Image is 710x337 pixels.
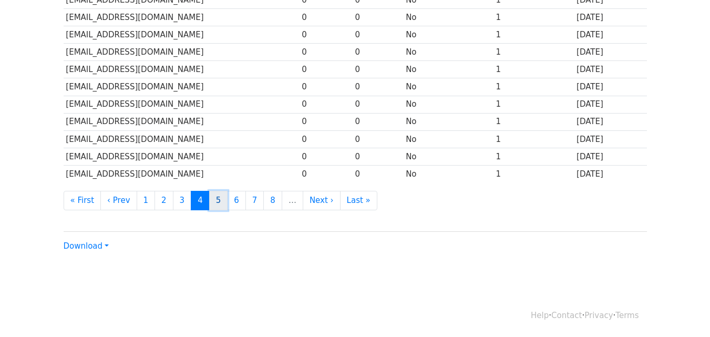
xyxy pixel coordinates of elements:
td: No [403,130,493,148]
td: [DATE] [574,130,646,148]
td: 0 [353,61,404,78]
td: 0 [353,96,404,113]
a: 8 [263,191,282,210]
a: 4 [191,191,210,210]
a: 1 [137,191,156,210]
a: Terms [615,311,639,320]
a: Last » [340,191,377,210]
td: [EMAIL_ADDRESS][DOMAIN_NAME] [64,130,300,148]
td: 0 [299,113,352,130]
td: No [403,9,493,26]
td: [DATE] [574,26,646,44]
td: 1 [493,130,574,148]
td: [DATE] [574,44,646,61]
td: No [403,165,493,182]
td: No [403,78,493,96]
td: 0 [299,44,352,61]
a: 2 [155,191,173,210]
td: [DATE] [574,113,646,130]
td: [DATE] [574,96,646,113]
a: Privacy [584,311,613,320]
td: [EMAIL_ADDRESS][DOMAIN_NAME] [64,148,300,165]
td: 0 [299,61,352,78]
td: 0 [353,113,404,130]
td: [DATE] [574,61,646,78]
td: [DATE] [574,9,646,26]
td: [EMAIL_ADDRESS][DOMAIN_NAME] [64,96,300,113]
td: [EMAIL_ADDRESS][DOMAIN_NAME] [64,165,300,182]
a: 5 [209,191,228,210]
td: [DATE] [574,78,646,96]
iframe: Chat Widget [657,287,710,337]
td: No [403,61,493,78]
td: [EMAIL_ADDRESS][DOMAIN_NAME] [64,44,300,61]
td: 0 [299,26,352,44]
td: 0 [353,44,404,61]
td: 0 [353,148,404,165]
td: 0 [299,165,352,182]
td: 0 [299,78,352,96]
a: 6 [227,191,246,210]
a: « First [64,191,101,210]
td: 0 [353,165,404,182]
td: [EMAIL_ADDRESS][DOMAIN_NAME] [64,113,300,130]
td: No [403,96,493,113]
td: 1 [493,165,574,182]
td: [DATE] [574,165,646,182]
td: 1 [493,61,574,78]
a: 3 [173,191,192,210]
a: ‹ Prev [100,191,137,210]
td: 0 [299,96,352,113]
td: 0 [353,26,404,44]
a: Help [531,311,549,320]
td: 0 [299,148,352,165]
td: 0 [353,130,404,148]
td: [EMAIL_ADDRESS][DOMAIN_NAME] [64,61,300,78]
td: 1 [493,113,574,130]
td: 0 [299,9,352,26]
td: 0 [353,9,404,26]
td: 1 [493,148,574,165]
td: 0 [299,130,352,148]
td: 1 [493,44,574,61]
td: 1 [493,26,574,44]
td: No [403,113,493,130]
td: 1 [493,9,574,26]
a: Next › [303,191,341,210]
td: [EMAIL_ADDRESS][DOMAIN_NAME] [64,9,300,26]
td: 1 [493,96,574,113]
a: 7 [245,191,264,210]
td: [EMAIL_ADDRESS][DOMAIN_NAME] [64,26,300,44]
td: [EMAIL_ADDRESS][DOMAIN_NAME] [64,78,300,96]
td: No [403,26,493,44]
td: No [403,44,493,61]
a: Download [64,241,109,251]
td: [DATE] [574,148,646,165]
a: Contact [551,311,582,320]
td: No [403,148,493,165]
td: 0 [353,78,404,96]
td: 1 [493,78,574,96]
